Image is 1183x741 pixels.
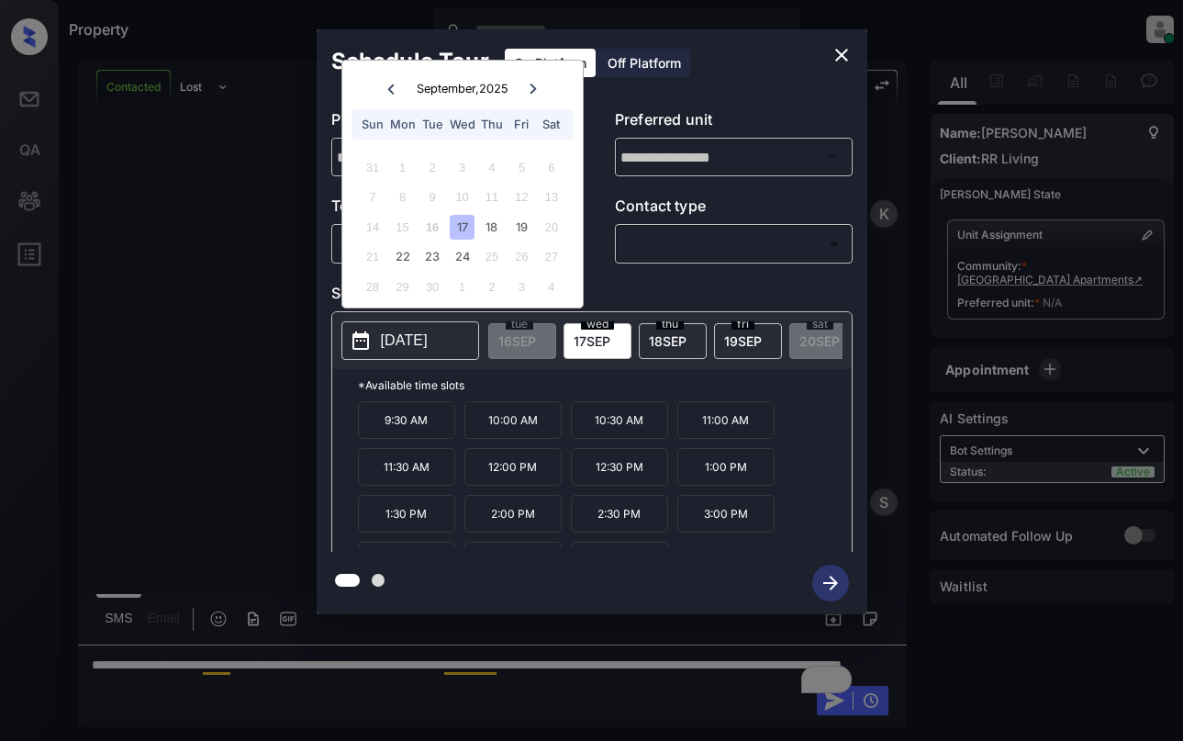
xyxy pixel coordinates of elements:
div: Tue [419,112,444,137]
p: Preferred community [331,108,569,138]
p: Contact type [615,195,853,224]
p: 4:00 PM [464,542,562,579]
span: 17 SEP [574,333,610,349]
p: 9:30 AM [358,401,455,439]
span: 19 SEP [724,333,762,349]
p: 2:30 PM [571,495,668,533]
p: 1:00 PM [677,448,775,486]
div: Choose Wednesday, September 17th, 2025 [450,215,474,240]
p: 10:00 AM [464,401,562,439]
div: Fri [509,112,534,137]
div: Not available Monday, September 8th, 2025 [390,185,415,209]
div: Not available Thursday, September 11th, 2025 [479,185,504,209]
div: date-select [639,323,707,359]
div: On Platform [505,49,596,77]
div: Not available Wednesday, September 3rd, 2025 [450,155,474,180]
div: Not available Wednesday, October 1st, 2025 [450,275,474,299]
div: Sat [539,112,564,137]
div: Not available Thursday, October 2nd, 2025 [479,275,504,299]
div: Not available Friday, September 26th, 2025 [509,244,534,269]
div: Not available Sunday, August 31st, 2025 [361,155,385,180]
div: In Person [336,229,564,259]
div: Not available Sunday, September 21st, 2025 [361,244,385,269]
div: Not available Saturday, September 13th, 2025 [539,185,564,209]
span: wed [581,319,614,330]
div: Choose Friday, September 19th, 2025 [509,215,534,240]
div: month 2025-09 [348,152,576,301]
div: date-select [564,323,631,359]
div: Not available Saturday, September 27th, 2025 [539,244,564,269]
div: Not available Saturday, September 6th, 2025 [539,155,564,180]
div: September , 2025 [417,82,508,95]
div: Not available Sunday, September 14th, 2025 [361,215,385,240]
div: Choose Monday, September 22nd, 2025 [390,244,415,269]
p: 11:00 AM [677,401,775,439]
p: 10:30 AM [571,401,668,439]
div: Not available Friday, October 3rd, 2025 [509,275,534,299]
div: Choose Thursday, September 18th, 2025 [479,215,504,240]
p: Preferred unit [615,108,853,138]
div: Not available Saturday, October 4th, 2025 [539,275,564,299]
div: Not available Monday, September 29th, 2025 [390,275,415,299]
div: Not available Thursday, September 25th, 2025 [479,244,504,269]
div: Not available Wednesday, September 10th, 2025 [450,185,474,209]
p: 3:00 PM [677,495,775,533]
p: *Available time slots [358,369,852,401]
p: 12:00 PM [464,448,562,486]
p: 11:30 AM [358,448,455,486]
div: Not available Saturday, September 20th, 2025 [539,215,564,240]
div: Sun [361,112,385,137]
div: Not available Sunday, September 28th, 2025 [361,275,385,299]
div: Wed [450,112,474,137]
div: Choose Tuesday, September 23rd, 2025 [419,244,444,269]
p: 1:30 PM [358,495,455,533]
h2: Schedule Tour [317,29,504,94]
div: Not available Monday, September 15th, 2025 [390,215,415,240]
span: 18 SEP [649,333,686,349]
div: Not available Friday, September 5th, 2025 [509,155,534,180]
p: Select slot [331,282,853,311]
div: Not available Tuesday, September 9th, 2025 [419,185,444,209]
div: Not available Monday, September 1st, 2025 [390,155,415,180]
div: Thu [479,112,504,137]
p: 2:00 PM [464,495,562,533]
div: Not available Friday, September 12th, 2025 [509,185,534,209]
span: thu [656,319,684,330]
button: [DATE] [341,321,479,360]
div: date-select [714,323,782,359]
p: [DATE] [381,330,428,352]
div: Not available Thursday, September 4th, 2025 [479,155,504,180]
div: Mon [390,112,415,137]
p: 3:30 PM [358,542,455,579]
button: close [823,37,860,73]
p: Tour type [331,195,569,224]
div: Choose Wednesday, September 24th, 2025 [450,244,474,269]
p: 4:30 PM [571,542,668,579]
p: 12:30 PM [571,448,668,486]
div: Not available Sunday, September 7th, 2025 [361,185,385,209]
span: fri [731,319,754,330]
div: Not available Tuesday, September 30th, 2025 [419,275,444,299]
div: Not available Tuesday, September 2nd, 2025 [419,155,444,180]
div: Off Platform [598,49,690,77]
div: Not available Tuesday, September 16th, 2025 [419,215,444,240]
